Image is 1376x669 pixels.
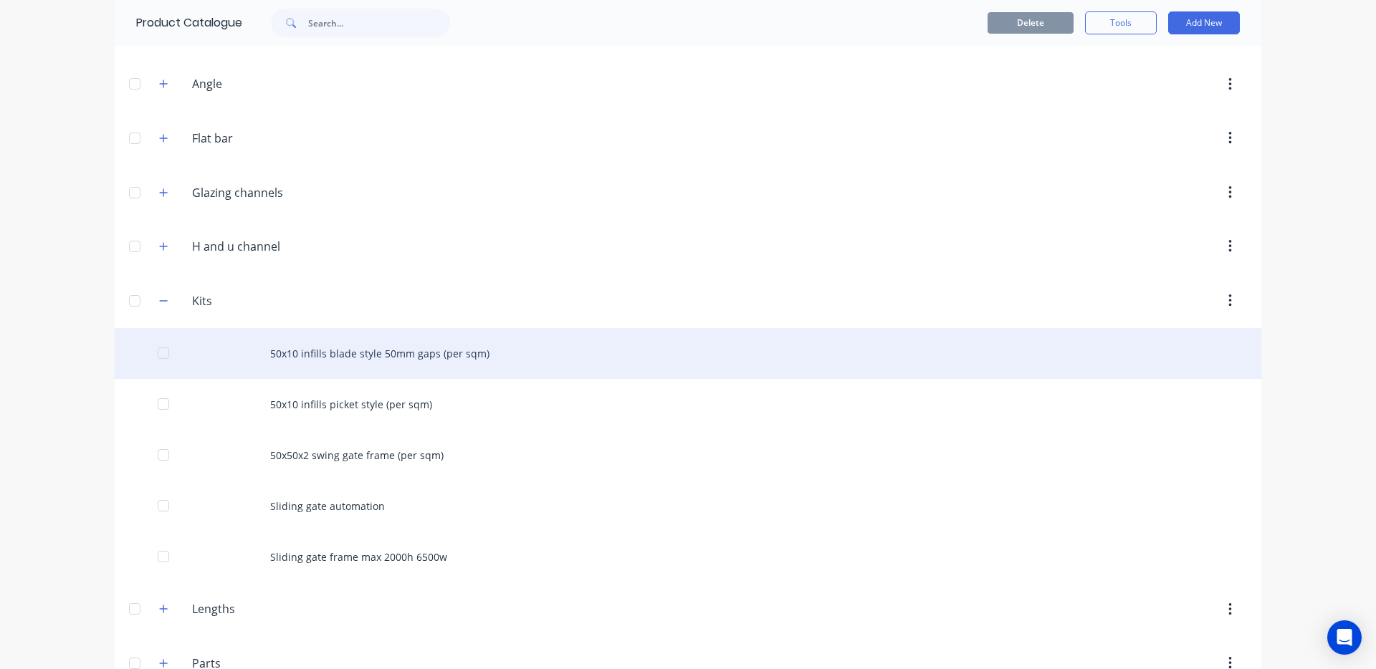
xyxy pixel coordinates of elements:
[1327,620,1362,655] div: Open Intercom Messenger
[988,12,1074,34] button: Delete
[1168,11,1240,34] button: Add New
[192,600,362,617] input: Enter category name
[115,481,1261,531] div: Sliding gate automation
[192,184,362,201] input: Enter category name
[192,238,362,255] input: Enter category name
[115,379,1261,430] div: 50x10 infills picket style (per sqm)
[192,130,362,147] input: Enter category name
[115,328,1261,379] div: 50x10 infills blade style 50mm gaps (per sqm)
[115,531,1261,582] div: Sliding gate frame max 2000h 6500w
[1085,11,1157,34] button: Tools
[115,430,1261,481] div: 50x50x2 swing gate frame (per sqm)
[192,292,362,309] input: Enter category name
[192,75,362,92] input: Enter category name
[308,9,450,37] input: Search...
